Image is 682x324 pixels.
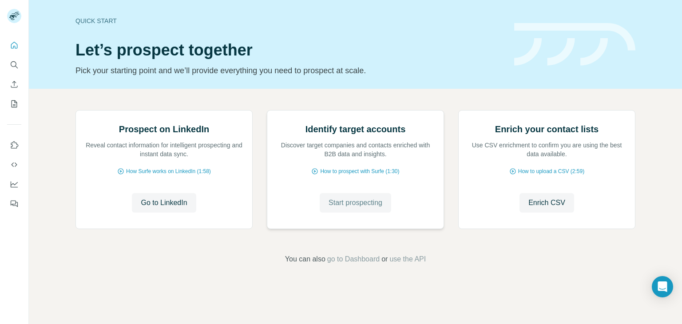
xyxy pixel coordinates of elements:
[514,23,635,66] img: banner
[495,123,599,135] h2: Enrich your contact lists
[85,141,243,158] p: Reveal contact information for intelligent prospecting and instant data sync.
[75,16,504,25] div: Quick start
[119,123,209,135] h2: Prospect on LinkedIn
[7,76,21,92] button: Enrich CSV
[7,96,21,112] button: My lists
[276,141,435,158] p: Discover target companies and contacts enriched with B2B data and insights.
[652,276,673,297] div: Open Intercom Messenger
[381,254,388,265] span: or
[329,198,382,208] span: Start prospecting
[141,198,187,208] span: Go to LinkedIn
[305,123,406,135] h2: Identify target accounts
[132,193,196,213] button: Go to LinkedIn
[126,167,211,175] span: How Surfe works on LinkedIn (1:58)
[7,176,21,192] button: Dashboard
[7,157,21,173] button: Use Surfe API
[320,193,391,213] button: Start prospecting
[327,254,380,265] button: go to Dashboard
[468,141,626,158] p: Use CSV enrichment to confirm you are using the best data available.
[320,167,399,175] span: How to prospect with Surfe (1:30)
[75,41,504,59] h1: Let’s prospect together
[7,37,21,53] button: Quick start
[519,193,574,213] button: Enrich CSV
[518,167,584,175] span: How to upload a CSV (2:59)
[528,198,565,208] span: Enrich CSV
[7,196,21,212] button: Feedback
[389,254,426,265] button: use the API
[285,254,325,265] span: You can also
[7,57,21,73] button: Search
[7,137,21,153] button: Use Surfe on LinkedIn
[75,64,504,77] p: Pick your starting point and we’ll provide everything you need to prospect at scale.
